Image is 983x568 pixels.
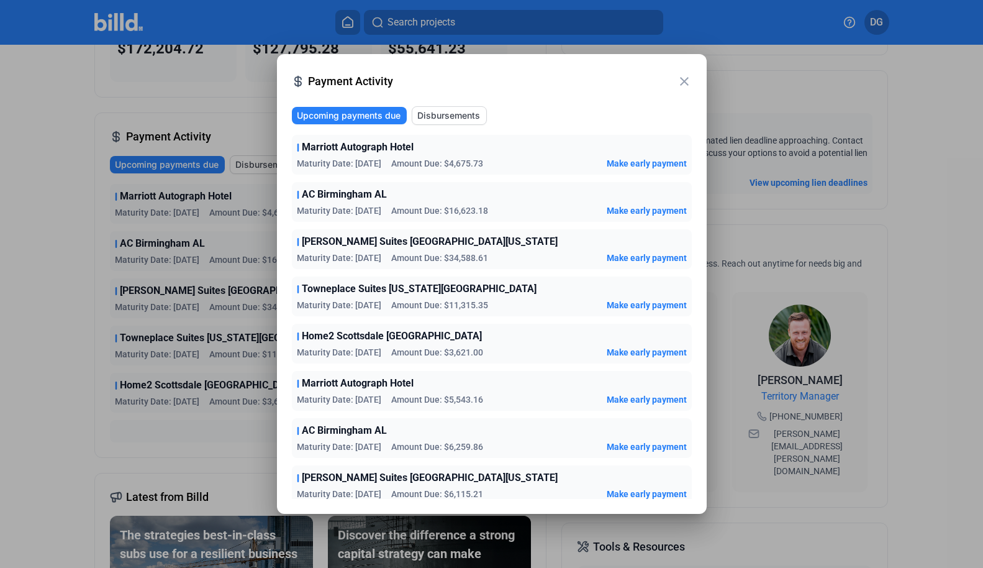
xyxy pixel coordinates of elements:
[391,204,488,217] span: Amount Due: $16,623.18
[607,393,687,406] button: Make early payment
[412,106,487,125] button: Disbursements
[607,204,687,217] button: Make early payment
[607,299,687,311] button: Make early payment
[302,187,387,202] span: AC Birmingham AL
[297,441,381,453] span: Maturity Date: [DATE]
[417,109,480,122] span: Disbursements
[297,157,381,170] span: Maturity Date: [DATE]
[302,140,414,155] span: Marriott Autograph Hotel
[297,204,381,217] span: Maturity Date: [DATE]
[297,299,381,311] span: Maturity Date: [DATE]
[391,299,488,311] span: Amount Due: $11,315.35
[297,488,381,500] span: Maturity Date: [DATE]
[297,393,381,406] span: Maturity Date: [DATE]
[297,109,401,122] span: Upcoming payments due
[391,441,483,453] span: Amount Due: $6,259.86
[292,107,407,124] button: Upcoming payments due
[297,346,381,359] span: Maturity Date: [DATE]
[607,441,687,453] button: Make early payment
[302,329,482,344] span: Home2 Scottsdale [GEOGRAPHIC_DATA]
[607,488,687,500] button: Make early payment
[302,282,537,296] span: Towneplace Suites [US_STATE][GEOGRAPHIC_DATA]
[677,74,692,89] mat-icon: close
[302,234,558,249] span: [PERSON_NAME] Suites [GEOGRAPHIC_DATA][US_STATE]
[391,252,488,264] span: Amount Due: $34,588.61
[391,488,483,500] span: Amount Due: $6,115.21
[297,252,381,264] span: Maturity Date: [DATE]
[607,252,687,264] button: Make early payment
[391,346,483,359] span: Amount Due: $3,621.00
[302,423,387,438] span: AC Birmingham AL
[308,73,677,90] span: Payment Activity
[302,470,558,485] span: [PERSON_NAME] Suites [GEOGRAPHIC_DATA][US_STATE]
[391,157,483,170] span: Amount Due: $4,675.73
[607,157,687,170] button: Make early payment
[391,393,483,406] span: Amount Due: $5,543.16
[302,376,414,391] span: Marriott Autograph Hotel
[607,346,687,359] button: Make early payment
